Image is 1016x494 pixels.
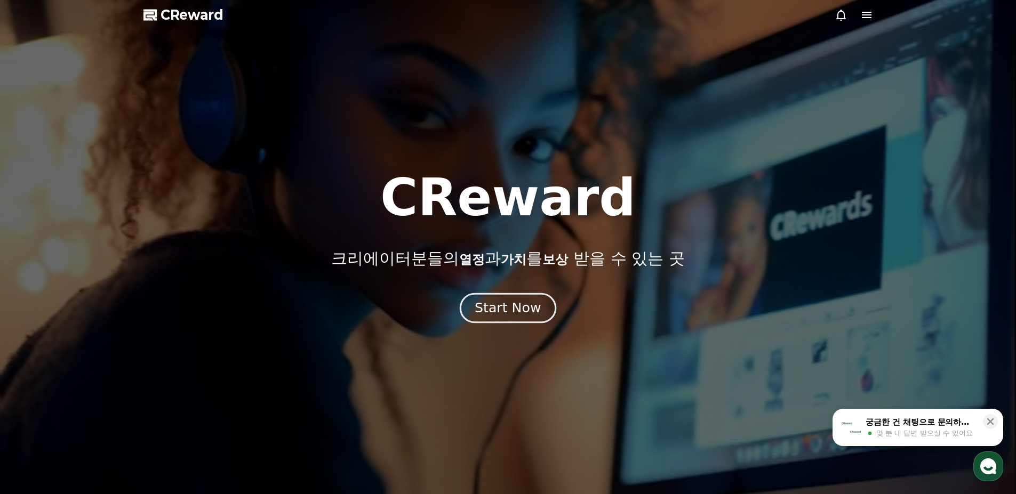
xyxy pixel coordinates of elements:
span: 설정 [165,354,178,362]
p: 크리에이터분들의 과 를 받을 수 있는 곳 [331,249,684,268]
h1: CReward [380,172,636,223]
span: 열정 [459,252,485,267]
span: CReward [161,6,223,23]
button: Start Now [460,293,556,323]
div: Start Now [475,299,541,317]
a: 대화 [70,338,138,365]
a: CReward [143,6,223,23]
a: 홈 [3,338,70,365]
span: 가치 [501,252,526,267]
span: 홈 [34,354,40,362]
span: 보상 [542,252,568,267]
a: Start Now [462,304,554,314]
span: 대화 [98,354,110,363]
a: 설정 [138,338,205,365]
